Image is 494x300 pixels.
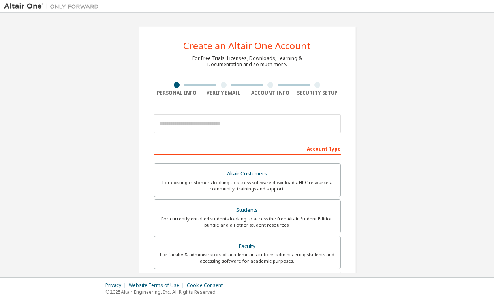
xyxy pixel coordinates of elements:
[247,90,294,96] div: Account Info
[183,41,311,50] div: Create an Altair One Account
[159,241,336,252] div: Faculty
[154,142,341,155] div: Account Type
[4,2,103,10] img: Altair One
[105,282,129,289] div: Privacy
[159,205,336,216] div: Students
[187,282,227,289] div: Cookie Consent
[294,90,341,96] div: Security Setup
[154,90,201,96] div: Personal Info
[159,216,336,228] div: For currently enrolled students looking to access the free Altair Student Edition bundle and all ...
[129,282,187,289] div: Website Terms of Use
[159,168,336,179] div: Altair Customers
[200,90,247,96] div: Verify Email
[192,55,302,68] div: For Free Trials, Licenses, Downloads, Learning & Documentation and so much more.
[105,289,227,295] p: © 2025 Altair Engineering, Inc. All Rights Reserved.
[159,252,336,264] div: For faculty & administrators of academic institutions administering students and accessing softwa...
[159,179,336,192] div: For existing customers looking to access software downloads, HPC resources, community, trainings ...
